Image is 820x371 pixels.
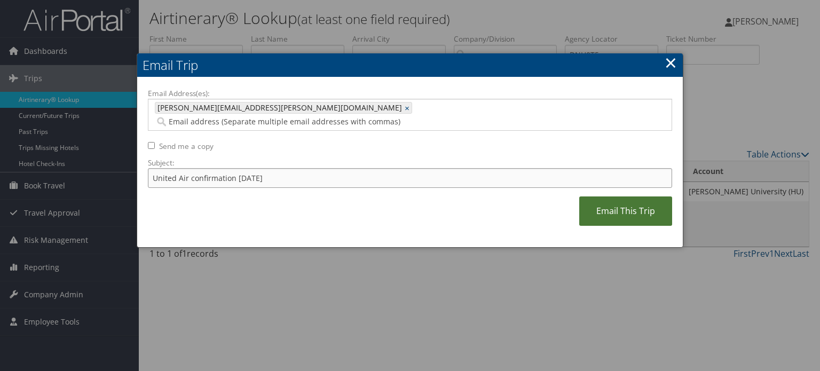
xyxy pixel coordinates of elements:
[148,88,672,99] label: Email Address(es):
[405,102,412,113] a: ×
[155,102,402,113] span: [PERSON_NAME][EMAIL_ADDRESS][PERSON_NAME][DOMAIN_NAME]
[137,53,683,77] h2: Email Trip
[579,196,672,226] a: Email This Trip
[665,52,677,73] a: ×
[148,168,672,188] input: Add a short subject for the email
[159,141,214,152] label: Send me a copy
[148,157,672,168] label: Subject:
[155,116,541,127] input: Email address (Separate multiple email addresses with commas)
